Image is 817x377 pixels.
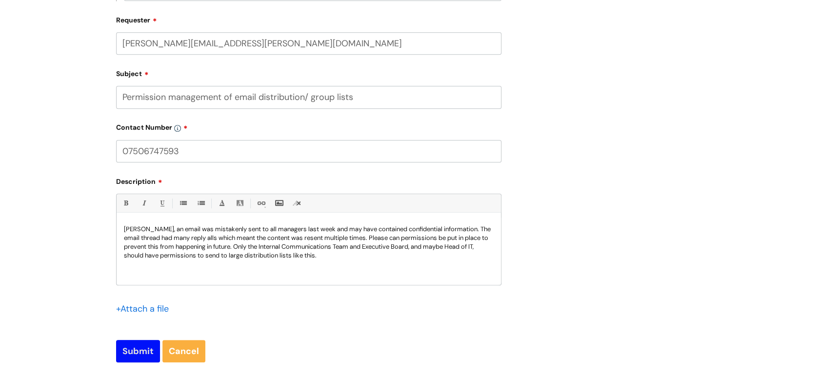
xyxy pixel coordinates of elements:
label: Subject [116,66,501,78]
label: Description [116,174,501,186]
a: • Unordered List (Ctrl-Shift-7) [177,197,189,209]
div: Attach a file [116,301,175,317]
a: Back Color [234,197,246,209]
label: Contact Number [116,120,501,132]
img: info-icon.svg [174,125,181,132]
label: Requester [116,13,501,24]
a: Bold (Ctrl-B) [120,197,132,209]
a: Remove formatting (Ctrl-\) [291,197,303,209]
a: Italic (Ctrl-I) [138,197,150,209]
input: Email [116,32,501,55]
a: Cancel [162,340,205,362]
a: Link [255,197,267,209]
input: Submit [116,340,160,362]
a: Underline(Ctrl-U) [156,197,168,209]
a: Insert Image... [273,197,285,209]
a: Font Color [216,197,228,209]
p: [PERSON_NAME], an email was mistakenly sent to all managers last week and may have contained conf... [124,225,494,260]
a: 1. Ordered List (Ctrl-Shift-8) [195,197,207,209]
